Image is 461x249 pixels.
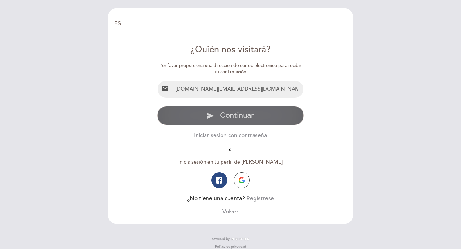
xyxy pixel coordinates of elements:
[157,62,304,75] div: Por favor proporciona una dirección de correo electrónico para recibir tu confirmación
[173,81,304,98] input: Email
[157,44,304,56] div: ¿Quién nos visitará?
[220,111,254,120] span: Continuar
[247,195,274,203] button: Regístrese
[222,208,239,216] button: Volver
[157,106,304,125] button: send Continuar
[215,245,246,249] a: Política de privacidad
[161,85,169,92] i: email
[157,158,304,166] div: Inicia sesión en tu perfil de [PERSON_NAME]
[224,147,237,152] span: ó
[207,112,214,120] i: send
[194,132,267,140] button: Iniciar sesión con contraseña
[212,237,230,241] span: powered by
[239,177,245,183] img: icon-google.png
[231,237,249,241] img: MEITRE
[187,195,245,202] span: ¿No tiene una cuenta?
[212,237,249,241] a: powered by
